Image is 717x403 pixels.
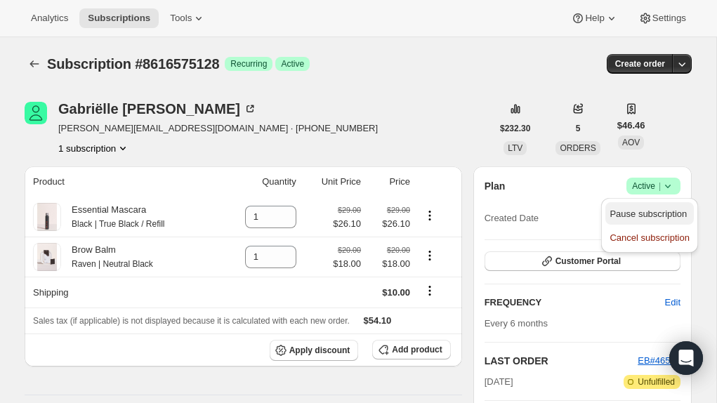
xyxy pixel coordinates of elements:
small: Black | True Black / Refill [72,219,165,229]
span: $10.00 [382,287,410,298]
span: [DATE] [485,375,513,389]
span: $54.10 [364,315,392,326]
div: Essential Mascara [61,203,165,231]
th: Product [25,166,220,197]
span: $46.46 [617,119,645,133]
small: $29.00 [387,206,410,214]
span: [PERSON_NAME][EMAIL_ADDRESS][DOMAIN_NAME] · [PHONE_NUMBER] [58,121,378,136]
button: Add product [372,340,450,359]
h2: FREQUENCY [485,296,665,310]
small: $29.00 [338,206,361,214]
div: Open Intercom Messenger [669,341,703,375]
button: Settings [630,8,695,28]
span: Help [585,13,604,24]
button: Tools [162,8,214,28]
button: Product actions [419,248,441,263]
span: Apply discount [289,345,350,356]
button: Analytics [22,8,77,28]
div: Gabriëlle [PERSON_NAME] [58,102,257,116]
span: Edit [665,296,680,310]
th: Quantity [220,166,301,197]
span: Subscriptions [88,13,150,24]
span: Subscription #8616575128 [47,56,219,72]
th: Unit Price [301,166,365,197]
span: $232.30 [500,123,530,134]
span: 5 [576,123,581,134]
button: Product actions [58,141,130,155]
button: Product actions [419,208,441,223]
h2: Plan [485,179,506,193]
span: | [659,180,661,192]
button: 5 [567,119,589,138]
span: Settings [652,13,686,24]
span: Sales tax (if applicable) is not displayed because it is calculated with each new order. [33,316,350,326]
button: Customer Portal [485,251,680,271]
span: Unfulfilled [638,376,675,388]
span: Customer Portal [555,256,621,267]
button: Subscriptions [25,54,44,74]
h2: LAST ORDER [485,354,638,368]
button: Cancel subscription [605,226,693,249]
th: Price [365,166,414,197]
button: EB#46557 [638,354,680,368]
span: $18.00 [369,257,410,271]
span: $18.00 [333,257,361,271]
button: Pause subscription [605,202,693,225]
button: Help [563,8,626,28]
span: Cancel subscription [610,232,689,243]
span: Add product [392,344,442,355]
span: Pause subscription [610,209,687,219]
small: $20.00 [387,246,410,254]
span: Active [281,58,304,70]
th: Shipping [25,277,220,308]
span: Active [632,179,675,193]
button: Apply discount [270,340,359,361]
button: Subscriptions [79,8,159,28]
span: AOV [622,138,640,147]
span: Create order [615,58,665,70]
span: Recurring [230,58,267,70]
button: $232.30 [492,119,539,138]
span: $26.10 [369,217,410,231]
span: LTV [508,143,522,153]
small: $20.00 [338,246,361,254]
button: Create order [607,54,673,74]
span: Every 6 months [485,318,548,329]
span: Gabriëlle van Kleef [25,102,47,124]
span: ORDERS [560,143,596,153]
button: Edit [657,291,689,314]
span: $26.10 [333,217,361,231]
small: Raven | Neutral Black [72,259,153,269]
a: EB#46557 [638,355,680,366]
span: Tools [170,13,192,24]
span: Analytics [31,13,68,24]
button: Shipping actions [419,283,441,298]
span: Created Date [485,211,539,225]
div: Brow Balm [61,243,153,271]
